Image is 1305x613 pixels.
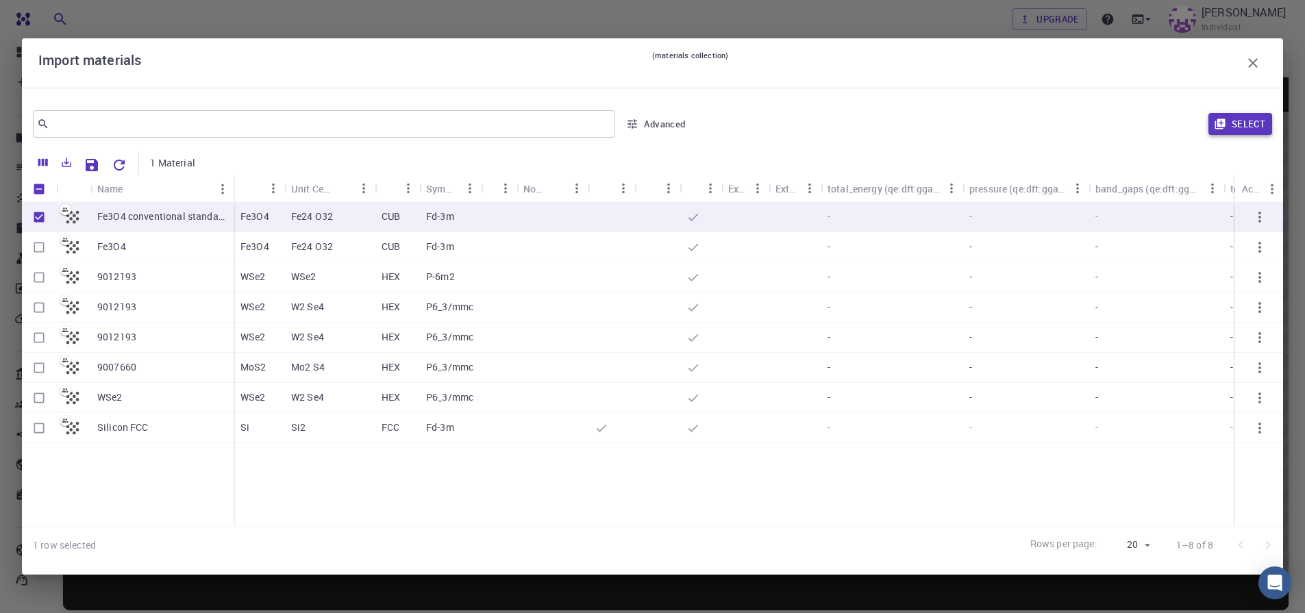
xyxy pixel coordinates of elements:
p: Fd-3m [426,421,454,434]
button: Menu [612,177,634,199]
p: - [1230,390,1233,404]
button: Sort [595,177,617,199]
div: Public [680,175,721,202]
button: Columns [32,151,55,173]
div: 1 row selected [33,538,96,552]
p: - [1230,270,1233,284]
button: Menu [353,177,375,199]
p: P6_3/mmc [426,360,473,374]
div: Ext+web [775,175,799,202]
div: Symmetry [426,175,459,202]
p: - [1095,330,1098,344]
p: CUB [382,240,400,253]
p: P6_3/mmc [426,300,473,314]
div: Ext+web [769,175,821,202]
button: Sort [686,177,708,199]
p: - [1230,210,1233,223]
p: MoS2 [240,360,266,374]
button: Menu [495,177,517,199]
div: Import materials [38,49,1267,77]
p: - [828,240,830,253]
div: - [1089,202,1223,232]
div: total_energy (qe:dft:gga:pbe) [821,175,962,202]
div: Actions [1242,175,1261,202]
p: - [1230,300,1233,314]
p: - [828,300,830,314]
p: HEX [382,300,400,314]
p: - [1095,360,1098,374]
div: Actions [1235,175,1283,202]
div: 20 [1103,535,1154,555]
p: 9012193 [97,300,136,314]
p: W2 Se4 [291,390,324,404]
p: P6_3/mmc [426,390,473,404]
p: Fe24 O32 [291,240,333,253]
p: Fe24 O32 [291,210,333,223]
button: Advanced [621,113,692,135]
p: Silicon FCC [97,421,149,434]
p: - [969,300,972,314]
p: - [1095,270,1098,284]
p: W2 Se4 [291,300,324,314]
button: Select [1208,113,1272,135]
p: - [1095,240,1098,253]
button: Menu [397,177,419,199]
p: 9012193 [97,270,136,284]
button: Menu [459,177,481,199]
div: - [962,413,1089,443]
p: P-6m2 [426,270,455,284]
p: - [969,240,972,253]
button: Menu [212,178,234,200]
button: Save Explorer Settings [78,151,105,179]
button: Menu [566,177,588,199]
p: FCC [382,421,399,434]
div: Unit Cell Formula [284,175,375,202]
p: - [969,390,972,404]
div: Lattice [375,175,419,202]
div: band_gaps (qe:dft:gga:pbe) [1089,175,1223,202]
p: Fe3O4 [97,240,126,253]
div: - [962,202,1089,232]
p: 1–8 of 8 [1176,538,1213,552]
button: Menu [1261,178,1283,200]
button: Menu [262,177,284,199]
p: - [828,390,830,404]
p: Si [240,421,249,434]
p: - [1230,360,1233,374]
p: W2 Se4 [291,330,324,344]
p: Fe3O4 [240,240,269,253]
button: Sort [641,177,663,199]
p: CUB [382,210,400,223]
p: WSe2 [240,270,266,284]
p: HEX [382,360,400,374]
small: (materials collection) [652,49,728,77]
p: 9012193 [97,330,136,344]
div: Unit Cell Formula [291,175,331,202]
button: Sort [544,177,566,199]
div: total_energy (qe:dft:gga:pbe) [828,175,941,202]
p: - [828,270,830,284]
p: Rows per page: [1030,537,1097,553]
div: - [1089,413,1223,443]
button: Sort [123,178,145,200]
p: Mo2 S4 [291,360,325,374]
button: Reset Explorer Settings [105,151,133,179]
button: Export [55,151,78,173]
button: Menu [1202,177,1223,199]
button: Sort [240,177,262,199]
div: Tags [481,175,517,202]
p: Fd-3m [426,240,454,253]
div: - [821,202,962,232]
p: - [828,330,830,344]
button: Menu [799,177,821,199]
p: - [1095,300,1098,314]
div: band_gaps (qe:dft:gga:pbe) [1095,175,1202,202]
p: WSe2 [240,390,266,404]
p: Fe3O4 [240,210,269,223]
div: pressure (qe:dft:gga:pbe) [969,175,1067,202]
p: HEX [382,270,400,284]
p: HEX [382,390,400,404]
p: - [828,360,830,374]
p: Si2 [291,421,306,434]
p: - [969,360,972,374]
